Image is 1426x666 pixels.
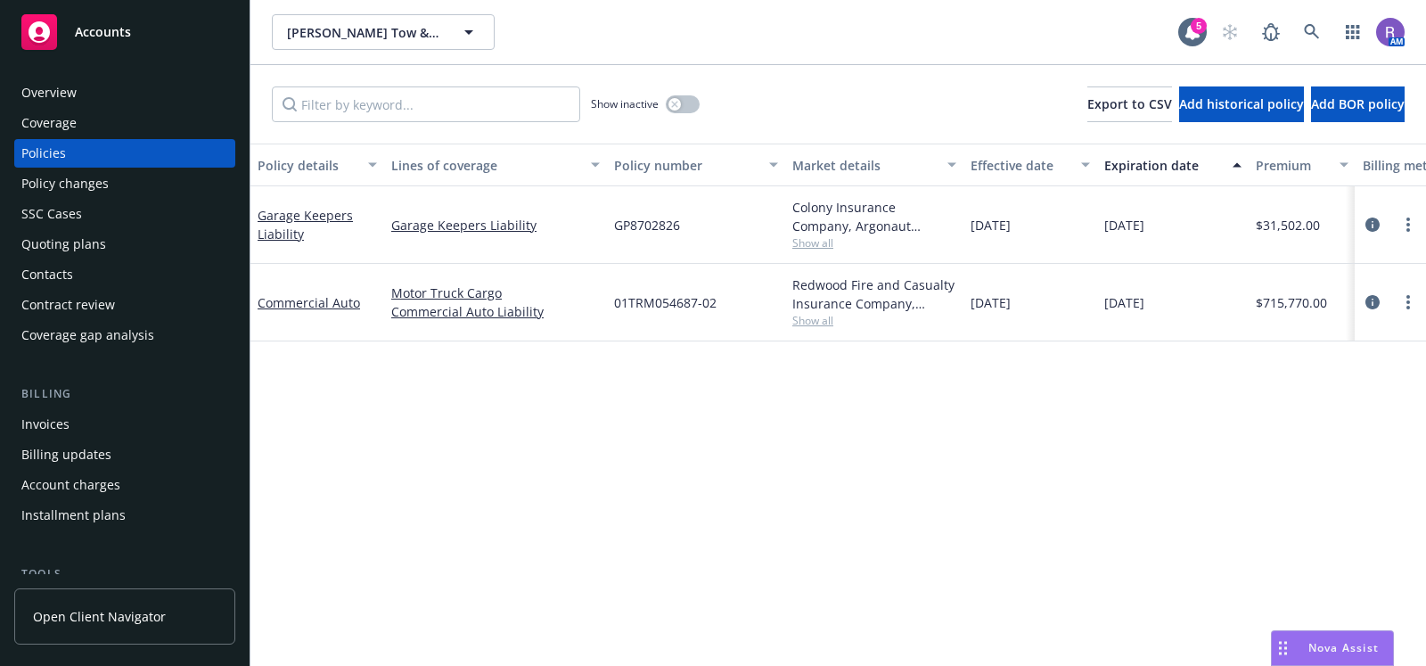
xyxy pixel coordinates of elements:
a: Contract review [14,291,235,319]
a: SSC Cases [14,200,235,228]
a: Switch app [1335,14,1371,50]
button: Policy number [607,144,785,186]
a: more [1397,292,1419,313]
button: Premium [1249,144,1356,186]
a: Coverage [14,109,235,137]
span: 01TRM054687-02 [614,293,717,312]
a: Policies [14,139,235,168]
div: Effective date [971,156,1070,175]
button: Add BOR policy [1311,86,1405,122]
div: SSC Cases [21,200,82,228]
span: $715,770.00 [1256,293,1327,312]
div: Contract review [21,291,115,319]
div: Policy changes [21,169,109,198]
span: Nova Assist [1308,640,1379,655]
a: Start snowing [1212,14,1248,50]
span: [PERSON_NAME] Tow & Service Center Inc. [287,23,441,42]
div: Lines of coverage [391,156,580,175]
button: Nova Assist [1271,630,1394,666]
div: Invoices [21,410,70,439]
div: Policy details [258,156,357,175]
div: Policies [21,139,66,168]
a: Contacts [14,260,235,289]
a: Garage Keepers Liability [258,207,353,243]
a: Invoices [14,410,235,439]
a: Commercial Auto [258,294,360,311]
button: Policy details [250,144,384,186]
div: Contacts [21,260,73,289]
div: Billing [14,385,235,403]
span: Show all [792,313,956,328]
div: Overview [21,78,77,107]
a: circleInformation [1362,214,1383,235]
span: Show all [792,235,956,251]
div: Quoting plans [21,230,106,259]
a: Billing updates [14,440,235,469]
button: Lines of coverage [384,144,607,186]
div: Expiration date [1104,156,1222,175]
span: [DATE] [1104,216,1144,234]
span: Show inactive [591,96,659,111]
a: Installment plans [14,501,235,530]
span: Accounts [75,25,131,39]
a: Coverage gap analysis [14,321,235,349]
div: Installment plans [21,501,126,530]
span: [DATE] [1104,293,1144,312]
input: Filter by keyword... [272,86,580,122]
a: Garage Keepers Liability [391,216,600,234]
a: more [1397,214,1419,235]
div: Redwood Fire and Casualty Insurance Company, Berkshire Hathaway Homestate Companies (BHHC) [792,275,956,313]
span: $31,502.00 [1256,216,1320,234]
div: Colony Insurance Company, Argonaut Insurance Company (Argo), NeitClem Wholesale Insurance Brokera... [792,198,956,235]
a: Commercial Auto Liability [391,302,600,321]
a: Overview [14,78,235,107]
span: GP8702826 [614,216,680,234]
span: [DATE] [971,293,1011,312]
a: Motor Truck Cargo [391,284,600,302]
img: photo [1376,18,1405,46]
a: Policy changes [14,169,235,198]
span: Export to CSV [1087,95,1172,112]
span: Add BOR policy [1311,95,1405,112]
div: Market details [792,156,937,175]
span: Add historical policy [1179,95,1304,112]
a: Report a Bug [1253,14,1289,50]
div: 5 [1191,18,1207,34]
a: Accounts [14,7,235,57]
div: Drag to move [1272,631,1294,665]
span: Open Client Navigator [33,607,166,626]
button: Export to CSV [1087,86,1172,122]
a: Quoting plans [14,230,235,259]
div: Premium [1256,156,1329,175]
div: Tools [14,565,235,583]
a: Search [1294,14,1330,50]
div: Policy number [614,156,758,175]
a: Account charges [14,471,235,499]
div: Billing updates [21,440,111,469]
button: Add historical policy [1179,86,1304,122]
button: Market details [785,144,963,186]
div: Account charges [21,471,120,499]
button: Effective date [963,144,1097,186]
button: [PERSON_NAME] Tow & Service Center Inc. [272,14,495,50]
div: Coverage [21,109,77,137]
a: circleInformation [1362,292,1383,313]
button: Expiration date [1097,144,1249,186]
span: [DATE] [971,216,1011,234]
div: Coverage gap analysis [21,321,154,349]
